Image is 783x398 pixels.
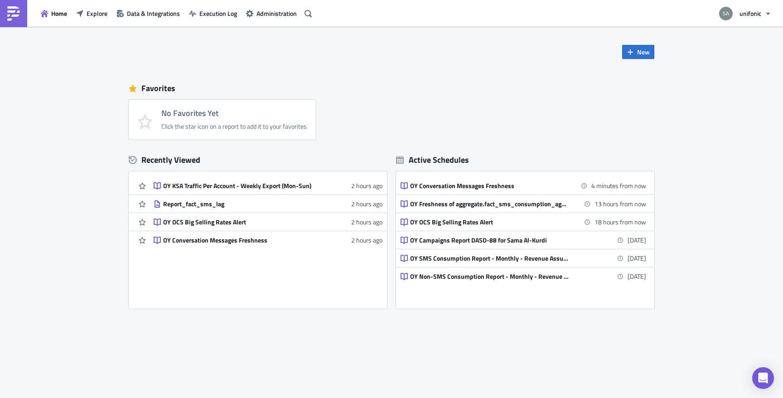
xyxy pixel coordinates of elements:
button: unifonic [714,4,776,24]
div: Open Intercom Messenger [752,367,774,389]
a: OY Conversation Messages Freshness2 hours ago [154,231,382,249]
span: Data & Integrations [127,9,180,18]
div: OY OCS Big Selling Rates Alert [410,218,569,226]
time: 2025-10-01 09:00 [628,235,646,245]
span: Execution Log [199,9,237,18]
span: Explore [87,9,107,18]
div: Favorites [129,82,654,95]
button: Administration [242,6,301,20]
div: OY OCS Big Selling Rates Alert [163,218,322,226]
time: 2025-09-01T11:37:10Z [351,199,382,209]
span: Administration [256,9,297,18]
div: OY KSA Traffic Per Account - Weekly Export (Mon-Sun) [163,182,322,190]
time: 2025-09-01 17:15 [591,181,646,190]
a: OY OCS Big Selling Rates Alert2 hours ago [154,213,382,231]
time: 2025-09-02 05:55 [594,199,646,209]
a: OY Freshness of aggregate.fact_sms_consumption_aggregate13 hours from now [401,195,646,213]
a: Report_fact_sms_lag2 hours ago [154,195,382,213]
div: OY SMS Consumption Report - Monthly - Revenue Assurance [410,254,569,262]
div: OY Conversation Messages Freshness [410,182,569,190]
div: OY Conversation Messages Freshness [163,236,322,244]
time: 2025-10-01 14:00 [628,272,646,281]
time: 2025-09-02 11:00 [594,217,646,227]
a: OY KSA Traffic Per Account - Weekly Export (Mon-Sun)2 hours ago [154,177,382,194]
a: OY Campaigns Report DASD-88 for Sama Al-Kurdi[DATE] [401,231,646,249]
a: OY Non-SMS Consumption Report - Monthly - Revenue Assurance[DATE] [401,267,646,285]
button: New [622,45,654,59]
div: OY Non-SMS Consumption Report - Monthly - Revenue Assurance [410,272,569,281]
span: unifonic [739,9,761,18]
a: OY Conversation Messages Freshness4 minutes from now [401,177,646,194]
span: Home [51,9,67,18]
img: Avatar [718,6,734,21]
div: Click the star icon on a report to add it to your favorites [161,122,307,131]
time: 2025-10-01 13:00 [628,253,646,263]
button: Execution Log [184,6,242,20]
div: Report_fact_sms_lag [163,200,322,208]
time: 2025-09-01T11:36:32Z [351,217,382,227]
div: OY Campaigns Report DASD-88 for Sama Al-Kurdi [410,236,569,244]
button: Data & Integrations [112,6,184,20]
img: PushMetrics [6,6,21,21]
time: 2025-09-01T11:36:23Z [351,235,382,245]
time: 2025-09-01T11:37:54Z [351,181,382,190]
a: OY SMS Consumption Report - Monthly - Revenue Assurance[DATE] [401,249,646,267]
div: OY Freshness of aggregate.fact_sms_consumption_aggregate [410,200,569,208]
div: Recently Viewed [129,153,387,167]
div: Active Schedules [396,155,469,165]
button: Explore [72,6,112,20]
button: Home [36,6,72,20]
span: New [637,47,650,57]
h4: No Favorites Yet [161,109,307,118]
a: OY OCS Big Selling Rates Alert18 hours from now [401,213,646,231]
